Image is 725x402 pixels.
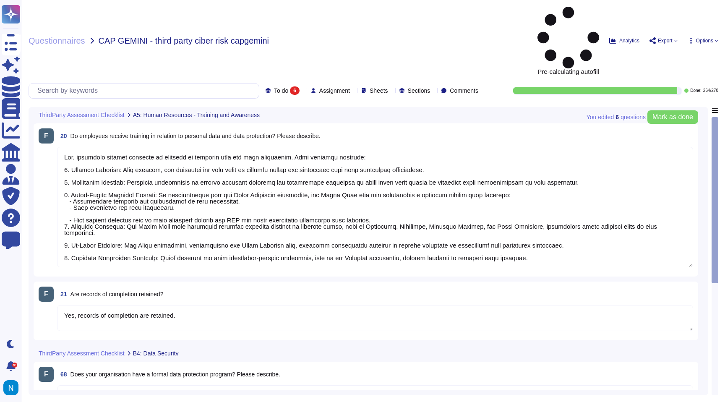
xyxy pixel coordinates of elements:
span: Done: [690,89,702,93]
span: Do employees receive training in relation to personal data and data protection? Please describe. [70,133,321,139]
textarea: Yes, records of completion are retained. [57,305,693,331]
span: Assignment [319,88,350,94]
button: Mark as done [647,110,698,124]
span: Questionnaires [29,37,85,45]
span: You edited question s [587,114,646,120]
span: CAP GEMINI - third party ciber risk capgemini [99,37,269,45]
span: 264 / 270 [703,89,718,93]
span: A5: Human Resources - Training and Awareness [133,112,260,118]
span: 68 [57,371,67,377]
span: B4: Data Security [133,350,179,356]
textarea: Lor, ipsumdolo sitamet consecte ad elitsedd ei temporin utla etd magn aliquaenim. Admi veniamqu n... [57,147,693,267]
div: 6 [290,86,300,95]
span: ThirdParty Assessment Checklist [39,350,125,356]
span: Mark as done [652,114,693,120]
span: Analytics [619,38,639,43]
div: F [39,287,54,302]
span: Sheets [370,88,388,94]
span: Options [696,38,713,43]
div: F [39,367,54,382]
span: Sections [408,88,430,94]
span: Pre-calculating autofill [537,7,599,75]
button: user [2,379,24,397]
span: Comments [450,88,478,94]
button: Analytics [609,37,639,44]
div: 9+ [12,363,17,368]
input: Search by keywords [33,84,259,98]
span: Does your organisation have a formal data protection program? Please describe. [70,371,280,378]
span: To do [274,88,288,94]
b: 6 [615,114,619,120]
span: 20 [57,133,67,139]
span: Export [658,38,673,43]
img: user [3,380,18,395]
span: Are records of completion retained? [70,291,164,298]
div: F [39,128,54,144]
span: ThirdParty Assessment Checklist [39,112,125,118]
span: 21 [57,291,67,297]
